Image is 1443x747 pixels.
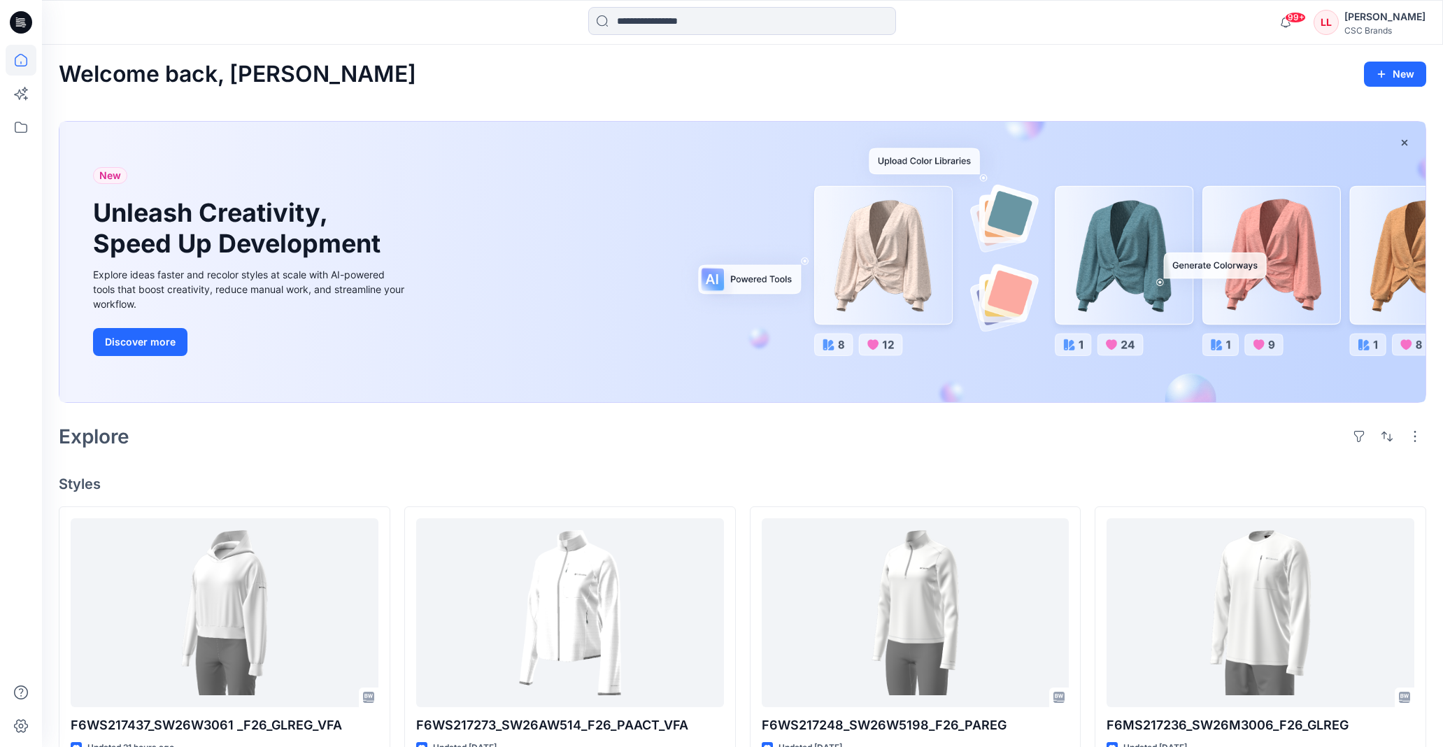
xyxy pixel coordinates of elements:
[93,328,408,356] a: Discover more
[1285,12,1306,23] span: 99+
[1107,518,1414,707] a: F6MS217236_SW26M3006_F26_GLREG
[762,716,1069,735] p: F6WS217248_SW26W5198_F26_PAREG
[1364,62,1426,87] button: New
[762,518,1069,707] a: F6WS217248_SW26W5198_F26_PAREG
[59,476,1426,492] h4: Styles
[416,716,724,735] p: F6WS217273_SW26AW514_F26_PAACT_VFA
[59,425,129,448] h2: Explore
[93,328,187,356] button: Discover more
[1107,716,1414,735] p: F6MS217236_SW26M3006_F26_GLREG
[71,716,378,735] p: F6WS217437_SW26W3061 _F26_GLREG_VFA
[416,518,724,707] a: F6WS217273_SW26AW514_F26_PAACT_VFA
[99,167,121,184] span: New
[71,518,378,707] a: F6WS217437_SW26W3061 _F26_GLREG_VFA
[93,198,387,258] h1: Unleash Creativity, Speed Up Development
[1344,25,1426,36] div: CSC Brands
[59,62,416,87] h2: Welcome back, [PERSON_NAME]
[93,267,408,311] div: Explore ideas faster and recolor styles at scale with AI-powered tools that boost creativity, red...
[1344,8,1426,25] div: [PERSON_NAME]
[1314,10,1339,35] div: LL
